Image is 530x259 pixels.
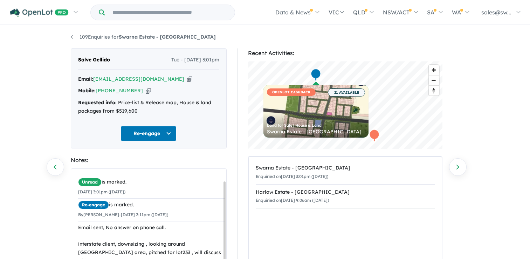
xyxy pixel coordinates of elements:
div: is marked. [78,201,225,209]
button: Zoom in [429,65,439,75]
a: [PHONE_NUMBER] [96,87,143,94]
span: Reset bearing to north [429,86,439,95]
div: Price-list & Release map, House & land packages from $519,600 [78,99,219,115]
a: Harlow Estate - [GEOGRAPHIC_DATA]Enquiried on[DATE] 9:06am ([DATE]) [256,184,435,209]
div: Map marker [369,129,379,142]
span: Re-engage [78,201,109,209]
span: Unread [78,178,102,186]
strong: Swarna Estate - [GEOGRAPHIC_DATA] [119,34,216,40]
div: Map marker [310,68,321,81]
canvas: Map [248,61,442,149]
input: Try estate name, suburb, builder or developer [106,5,233,20]
a: OPENLOT CASHBACK 21 AVAILABLE Land for Sale | House & Land Swarna Estate - [GEOGRAPHIC_DATA] [263,85,369,138]
strong: Email: [78,76,93,82]
div: Land for Sale | House & Land [267,124,365,127]
button: Copy [187,75,192,83]
small: Enquiried on [DATE] 9:06am ([DATE]) [256,198,329,203]
nav: breadcrumb [71,33,460,41]
div: Swarna Estate - [GEOGRAPHIC_DATA] [267,129,365,134]
small: [DATE] 3:01pm ([DATE]) [78,189,125,194]
span: 21 AVAILABLE [328,88,365,97]
small: Enquiried on [DATE] 3:01pm ([DATE]) [256,174,328,179]
div: Harlow Estate - [GEOGRAPHIC_DATA] [256,188,435,197]
button: Re-engage [121,126,177,141]
small: By [PERSON_NAME] - [DATE] 2:11pm ([DATE]) [78,212,168,217]
button: Zoom out [429,75,439,85]
span: Salve Gellido [78,56,110,64]
a: [EMAIL_ADDRESS][DOMAIN_NAME] [93,76,184,82]
strong: Mobile: [78,87,96,94]
div: Swarna Estate - [GEOGRAPHIC_DATA] [256,164,435,172]
div: is marked. [78,178,225,186]
div: Notes: [71,155,227,165]
a: Swarna Estate - [GEOGRAPHIC_DATA]Enquiried on[DATE] 3:01pm ([DATE]) [256,160,435,185]
div: Recent Activities: [248,48,442,58]
span: Tue - [DATE] 3:01pm [171,56,219,64]
img: Openlot PRO Logo White [10,8,69,17]
span: OPENLOT CASHBACK [267,88,316,96]
strong: Requested info: [78,99,117,106]
button: Reset bearing to north [429,85,439,95]
span: sales@sw... [481,9,511,16]
a: 109Enquiries forSwarna Estate - [GEOGRAPHIC_DATA] [71,34,216,40]
button: Copy [146,87,151,94]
